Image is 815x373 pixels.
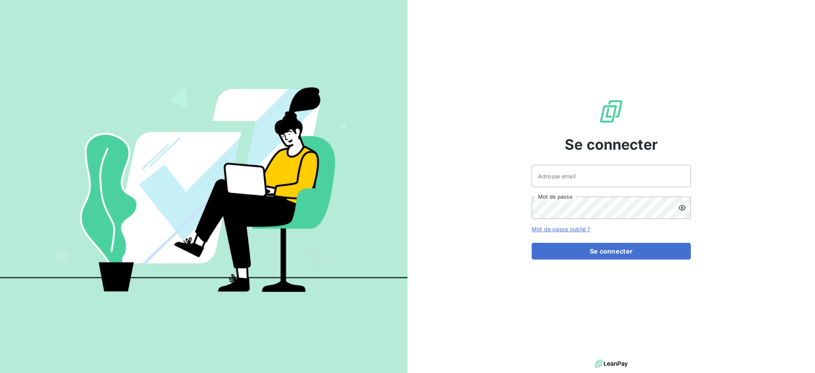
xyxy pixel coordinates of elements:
img: logo [595,358,628,370]
img: Logo LeanPay [599,99,624,124]
a: Mot de passe oublié ? [532,226,590,232]
span: Se connecter [565,134,658,155]
input: placeholder [532,165,691,187]
button: Se connecter [532,243,691,260]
